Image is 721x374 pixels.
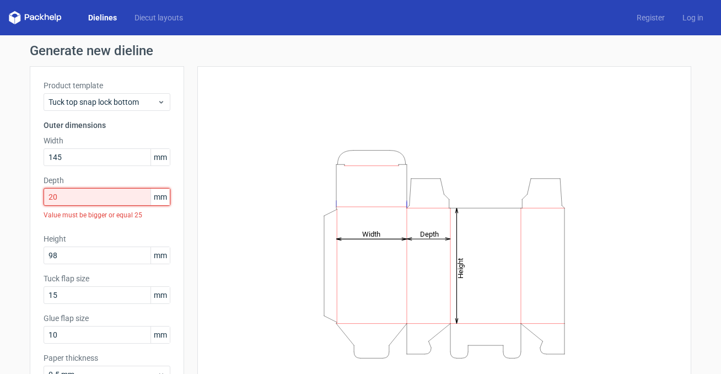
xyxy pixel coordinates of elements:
a: Diecut layouts [126,12,192,23]
label: Tuck flap size [44,273,170,284]
h1: Generate new dieline [30,44,691,57]
label: Glue flap size [44,313,170,324]
a: Dielines [79,12,126,23]
span: mm [150,287,170,303]
tspan: Width [362,229,380,238]
span: mm [150,189,170,205]
label: Depth [44,175,170,186]
tspan: Height [456,258,465,278]
label: Product template [44,80,170,91]
label: Width [44,135,170,146]
a: Log in [674,12,712,23]
span: Tuck top snap lock bottom [49,97,157,108]
span: mm [150,149,170,165]
label: Paper thickness [44,352,170,364]
tspan: Depth [420,229,439,238]
h3: Outer dimensions [44,120,170,131]
a: Register [628,12,674,23]
label: Height [44,233,170,244]
div: Value must be bigger or equal 25 [44,206,170,225]
span: mm [150,247,170,264]
span: mm [150,327,170,343]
